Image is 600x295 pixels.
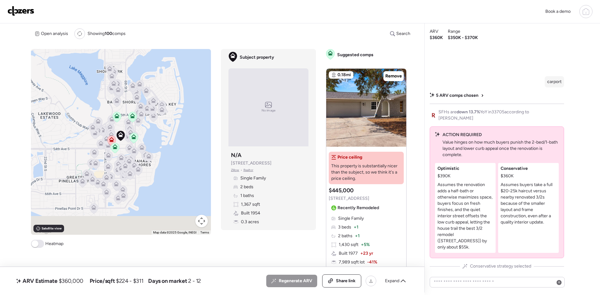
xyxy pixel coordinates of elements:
[470,263,531,269] span: Conservative strategy selected
[279,278,312,284] span: Regenerate ARV
[545,9,571,14] span: Book a demo
[231,151,242,159] h3: N/A
[438,109,564,121] span: SFHs are YoY in 33705 according to [PERSON_NAME]
[396,31,410,37] span: Search
[200,231,209,234] a: Terms
[430,35,443,41] span: $360K
[338,233,352,239] span: 2 baths
[501,165,528,172] span: Conservative
[337,72,351,78] span: 0.18mi
[437,173,451,179] span: $390K
[331,163,401,182] span: This property is substantially nicer than the subject, so we think it's a price ceiling.
[329,187,354,194] h3: $445,000
[437,182,493,250] p: Assumes the renovation adds a half-bath or otherwise maximizes space, buyers focus on fresh finis...
[59,277,83,285] span: $360,000
[45,241,63,247] span: Heatmap
[437,165,459,172] span: Optimistic
[153,231,197,234] span: Map data ©2025 Google, INEGI
[337,154,362,160] span: Price ceiling
[337,52,373,58] span: Suggested comps
[338,215,364,222] span: Single Family
[188,277,201,285] span: 2 - 12
[241,168,242,173] span: •
[240,175,266,181] span: Single Family
[90,277,115,285] span: Price/sqft
[339,259,365,265] span: 7,989 sqft lot
[355,233,360,239] span: + 1
[22,277,57,285] span: ARV Estimate
[32,227,53,235] img: Google
[195,215,208,227] button: Map camera controls
[360,250,373,257] span: + 23 yr
[240,193,254,199] span: 1 baths
[7,6,34,16] img: Logo
[87,31,126,37] span: Showing comps
[241,219,259,225] span: 0.3 acres
[32,227,53,235] a: Open this area in Google Maps (opens a new window)
[339,242,358,248] span: 1,430 sqft
[336,278,356,284] span: Share link
[436,92,478,99] span: 5 ARV comps chosen
[385,73,402,79] span: Remove
[354,224,358,230] span: + 1
[240,184,253,190] span: 2 beds
[448,28,460,35] span: Range
[42,226,62,231] span: Satellite view
[41,31,68,37] span: Open analysis
[231,160,272,166] span: [STREET_ADDRESS]
[361,242,370,248] span: + 5%
[430,28,438,35] span: ARV
[448,35,478,41] span: $350K - $370K
[338,224,351,230] span: 3 beds
[367,259,377,265] span: -41%
[329,195,369,202] span: [STREET_ADDRESS]
[457,109,480,115] span: down 13.7%
[243,168,253,173] span: Realtor
[116,277,143,285] span: $224 - $311
[337,205,379,211] span: Recently Remodeled
[148,277,187,285] span: Days on market
[385,278,399,284] span: Expand
[501,182,556,225] p: Assumes buyers take a full $20-25k haircut versus nearby renovated 3/2s because of the smaller la...
[231,168,239,173] span: Zillow
[241,210,260,216] span: Built 1954
[501,173,514,179] span: $360K
[547,79,562,85] p: carport
[442,132,482,138] span: ACTION REQUIRED
[262,108,275,113] span: No image
[105,31,112,36] span: 100
[339,250,358,257] span: Built 1977
[240,54,274,61] span: Subject property
[241,201,260,208] span: 1,367 sqft
[442,139,559,158] p: Value hinges on how much buyers punish the 2-bed/1-bath layout and lower curb appeal once the ren...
